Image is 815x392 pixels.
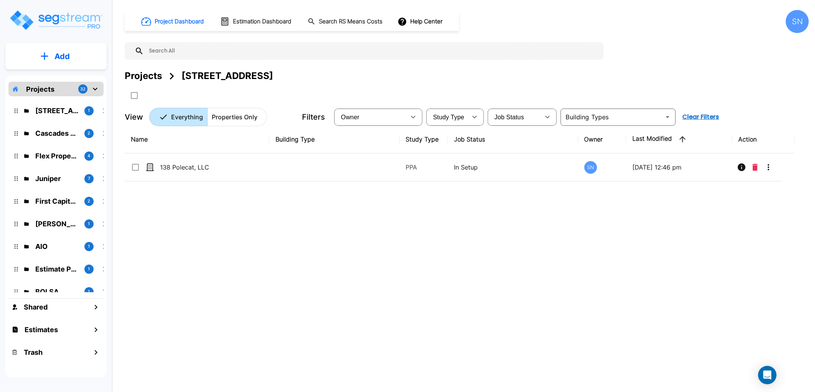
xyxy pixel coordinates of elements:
[88,198,91,204] p: 2
[155,17,204,26] h1: Project Dashboard
[181,69,273,83] div: [STREET_ADDRESS]
[144,42,600,60] input: Search All
[489,106,540,128] div: Select
[319,17,383,26] h1: Search RS Means Costs
[88,130,91,137] p: 2
[758,366,777,384] div: Open Intercom Messenger
[171,112,203,122] p: Everything
[35,128,78,138] p: Cascades Cover Two LLC
[217,13,295,30] button: Estimation Dashboard
[233,17,291,26] h1: Estimation Dashboard
[125,69,162,83] div: Projects
[35,151,78,161] p: Flex Properties
[341,114,360,120] span: Owner
[734,160,749,175] button: Info
[88,175,90,182] p: 7
[88,153,91,159] p: 4
[88,266,90,272] p: 1
[207,108,267,126] button: Properties Only
[149,108,208,126] button: Everything
[632,163,726,172] p: [DATE] 12:46 pm
[454,163,572,172] p: In Setup
[88,107,90,114] p: 1
[761,160,776,175] button: More-Options
[662,112,673,122] button: Open
[584,161,597,174] div: SN
[35,105,78,116] p: 138 Polecat Lane
[448,125,578,153] th: Job Status
[428,106,467,128] div: Select
[26,84,54,94] p: Projects
[433,114,464,120] span: Study Type
[35,287,78,297] p: BOLSA
[786,10,809,33] div: SN
[54,51,70,62] p: Add
[400,125,448,153] th: Study Type
[88,243,90,250] p: 1
[88,288,90,295] p: 1
[149,108,267,126] div: Platform
[396,14,445,29] button: Help Center
[269,125,399,153] th: Building Type
[35,173,78,184] p: Juniper
[24,302,48,312] h1: Shared
[160,163,237,172] p: 138 Polecat, LLC
[578,125,627,153] th: Owner
[563,112,661,122] input: Building Types
[680,109,723,125] button: Clear Filters
[749,160,761,175] button: Delete
[495,114,524,120] span: Job Status
[88,221,90,227] p: 1
[25,324,58,335] h1: Estimates
[35,219,78,229] p: Kessler Rental
[733,125,795,153] th: Action
[127,88,142,103] button: SelectAll
[138,13,208,30] button: Project Dashboard
[80,86,86,92] p: 32
[35,241,78,252] p: AIO
[24,347,43,357] h1: Trash
[302,111,325,123] p: Filters
[35,196,78,206] p: First Capital Advisors
[125,125,269,153] th: Name
[406,163,442,172] p: PPA
[336,106,406,128] div: Select
[125,111,143,123] p: View
[626,125,733,153] th: Last Modified
[35,264,78,274] p: Estimate Property
[305,14,387,29] button: Search RS Means Costs
[212,112,257,122] p: Properties Only
[5,45,107,68] button: Add
[9,9,103,31] img: Logo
